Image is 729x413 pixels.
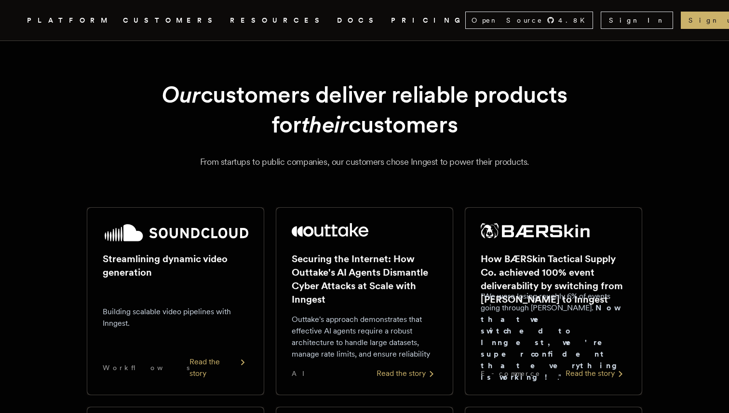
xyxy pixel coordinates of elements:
[189,356,248,379] div: Read the story
[301,110,349,138] em: their
[601,12,673,29] a: Sign In
[465,207,642,395] a: BÆRSkin Tactical Supply Co. logoHow BÆRSkin Tactical Supply Co. achieved 100% event deliverabilit...
[558,15,591,25] span: 4.8 K
[377,368,437,379] div: Read the story
[566,368,626,379] div: Read the story
[27,14,111,27] button: PLATFORM
[391,14,465,27] a: PRICING
[123,14,218,27] a: CUSTOMERS
[292,314,437,360] p: Outtake's approach demonstrates that effective AI agents require a robust architecture to handle ...
[162,80,201,108] em: Our
[337,14,379,27] a: DOCS
[103,223,248,242] img: SoundCloud
[481,303,624,382] strong: Now that we switched to Inngest, we're super confident that everything is working!
[87,207,264,395] a: SoundCloud logoStreamlining dynamic video generationBuilding scalable video pipelines with Innges...
[230,14,325,27] button: RESOURCES
[110,80,619,140] h1: customers deliver reliable products for customers
[472,15,543,25] span: Open Source
[103,363,189,373] span: Workflows
[103,252,248,279] h2: Streamlining dynamic video generation
[481,223,590,239] img: BÆRSkin Tactical Supply Co.
[276,207,453,395] a: Outtake logoSecuring the Internet: How Outtake's AI Agents Dismantle Cyber Attacks at Scale with ...
[103,306,248,329] p: Building scalable video pipelines with Inngest.
[481,252,626,306] h2: How BÆRSkin Tactical Supply Co. achieved 100% event deliverability by switching from [PERSON_NAME...
[292,223,368,237] img: Outtake
[292,369,313,378] span: AI
[481,369,540,378] span: E-commerce
[292,252,437,306] h2: Securing the Internet: How Outtake's AI Agents Dismantle Cyber Attacks at Scale with Inngest
[481,291,626,383] p: "We were losing roughly 6% of events going through [PERSON_NAME]. ."
[39,155,690,169] p: From startups to public companies, our customers chose Inngest to power their products.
